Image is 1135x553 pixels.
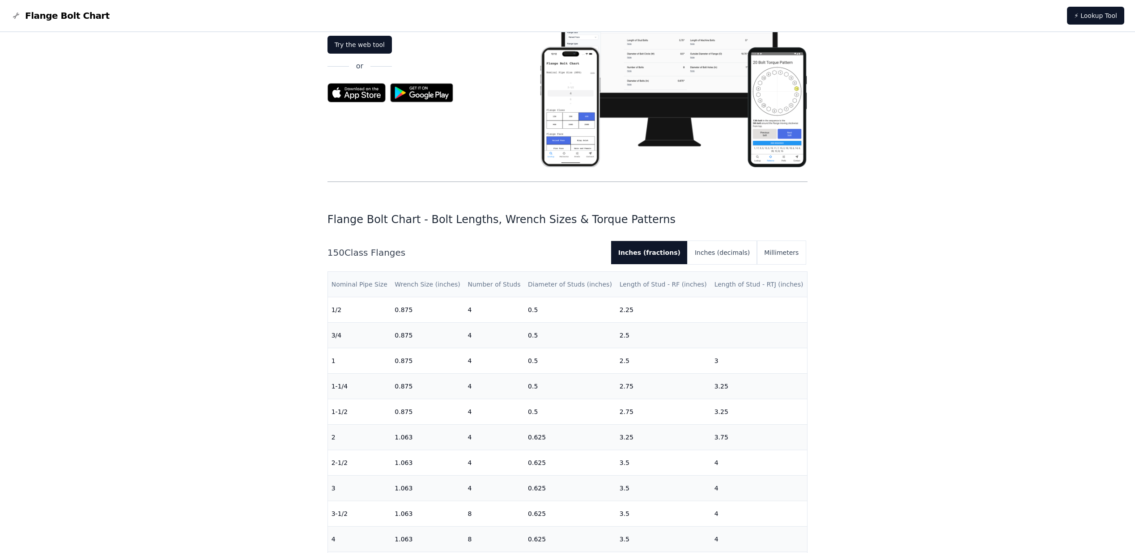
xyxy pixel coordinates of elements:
td: 2.5 [616,323,711,348]
td: 2-1/2 [328,450,391,476]
th: Length of Stud - RTJ (inches) [711,272,808,297]
td: 4 [711,450,808,476]
td: 4 [464,399,524,425]
th: Diameter of Studs (inches) [524,272,616,297]
td: 3.5 [616,450,711,476]
td: 2.75 [616,374,711,399]
td: 3.5 [616,527,711,552]
td: 1.063 [391,476,464,501]
td: 0.625 [524,476,616,501]
td: 0.875 [391,297,464,323]
td: 3/4 [328,323,391,348]
td: 0.5 [524,348,616,374]
td: 0.625 [524,450,616,476]
td: 0.625 [524,501,616,527]
td: 4 [464,450,524,476]
td: 4 [711,501,808,527]
td: 4 [711,476,808,501]
td: 3.5 [616,501,711,527]
td: 0.625 [524,527,616,552]
td: 4 [711,527,808,552]
td: 3.25 [711,374,808,399]
td: 0.625 [524,425,616,450]
td: 3 [711,348,808,374]
td: 0.5 [524,374,616,399]
td: 1.063 [391,501,464,527]
td: 4 [464,374,524,399]
td: 0.875 [391,348,464,374]
td: 0.875 [391,399,464,425]
button: Millimeters [757,241,806,264]
td: 3.5 [616,476,711,501]
td: 4 [464,297,524,323]
img: Get it on Google Play [386,79,458,107]
td: 4 [464,348,524,374]
td: 1.063 [391,425,464,450]
td: 1-1/2 [328,399,391,425]
td: 4 [328,527,391,552]
td: 3.25 [711,399,808,425]
a: Try the web tool [327,36,392,54]
td: 4 [464,476,524,501]
td: 0.5 [524,297,616,323]
td: 2 [328,425,391,450]
td: 0.5 [524,399,616,425]
td: 8 [464,527,524,552]
td: 3.25 [616,425,711,450]
th: Nominal Pipe Size [328,272,391,297]
td: 1.063 [391,527,464,552]
a: Flange Bolt Chart LogoFlange Bolt Chart [11,9,110,22]
th: Wrench Size (inches) [391,272,464,297]
th: Number of Studs [464,272,524,297]
td: 2.5 [616,348,711,374]
td: 2.75 [616,399,711,425]
th: Length of Stud - RF (inches) [616,272,711,297]
td: 1 [328,348,391,374]
h2: 150 Class Flanges [327,246,604,259]
td: 3-1/2 [328,501,391,527]
td: 1/2 [328,297,391,323]
p: or [356,61,363,72]
span: Flange Bolt Chart [25,9,110,22]
td: 1-1/4 [328,374,391,399]
h1: Flange Bolt Chart - Bolt Lengths, Wrench Sizes & Torque Patterns [327,212,808,227]
td: 8 [464,501,524,527]
td: 1.063 [391,450,464,476]
td: 3 [328,476,391,501]
img: App Store badge for the Flange Bolt Chart app [327,83,386,102]
td: 0.5 [524,323,616,348]
button: Inches (decimals) [688,241,757,264]
td: 3.75 [711,425,808,450]
button: Inches (fractions) [611,241,688,264]
img: Flange Bolt Chart Logo [11,10,21,21]
td: 0.875 [391,374,464,399]
a: ⚡ Lookup Tool [1067,7,1124,25]
td: 2.25 [616,297,711,323]
td: 4 [464,323,524,348]
td: 4 [464,425,524,450]
td: 0.875 [391,323,464,348]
